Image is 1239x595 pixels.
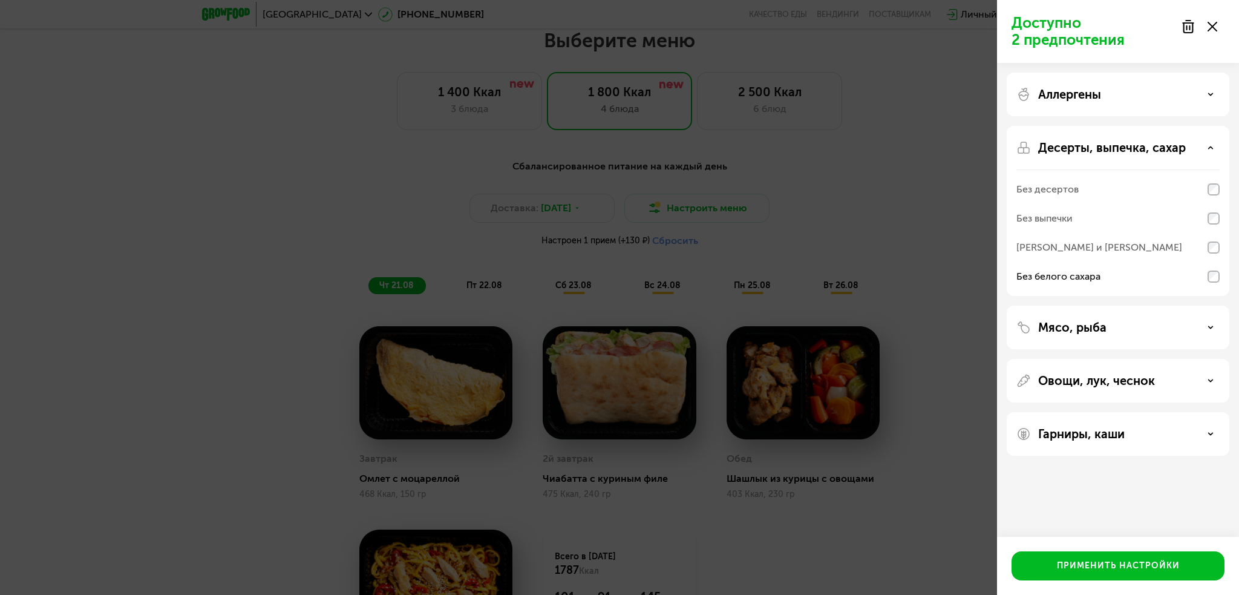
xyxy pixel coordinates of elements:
p: Аллергены [1038,87,1101,102]
button: Применить настройки [1012,551,1224,580]
div: Без белого сахара [1016,269,1100,284]
p: Десерты, выпечка, сахар [1038,140,1186,155]
div: [PERSON_NAME] и [PERSON_NAME] [1016,240,1182,255]
p: Доступно 2 предпочтения [1012,15,1174,48]
p: Мясо, рыба [1038,320,1107,335]
div: Применить настройки [1057,560,1180,572]
p: Овощи, лук, чеснок [1038,373,1155,388]
div: Без выпечки [1016,211,1073,226]
div: Без десертов [1016,182,1079,197]
p: Гарниры, каши [1038,427,1125,441]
